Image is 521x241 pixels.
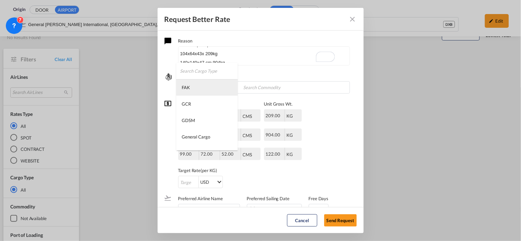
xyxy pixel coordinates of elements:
[182,134,210,140] div: General Cargo
[182,117,195,123] div: GDSM
[182,101,191,107] div: GCR
[182,84,190,91] div: FAK
[182,150,216,156] div: Hazardous Cargo
[180,63,238,79] input: Search Cargo Type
